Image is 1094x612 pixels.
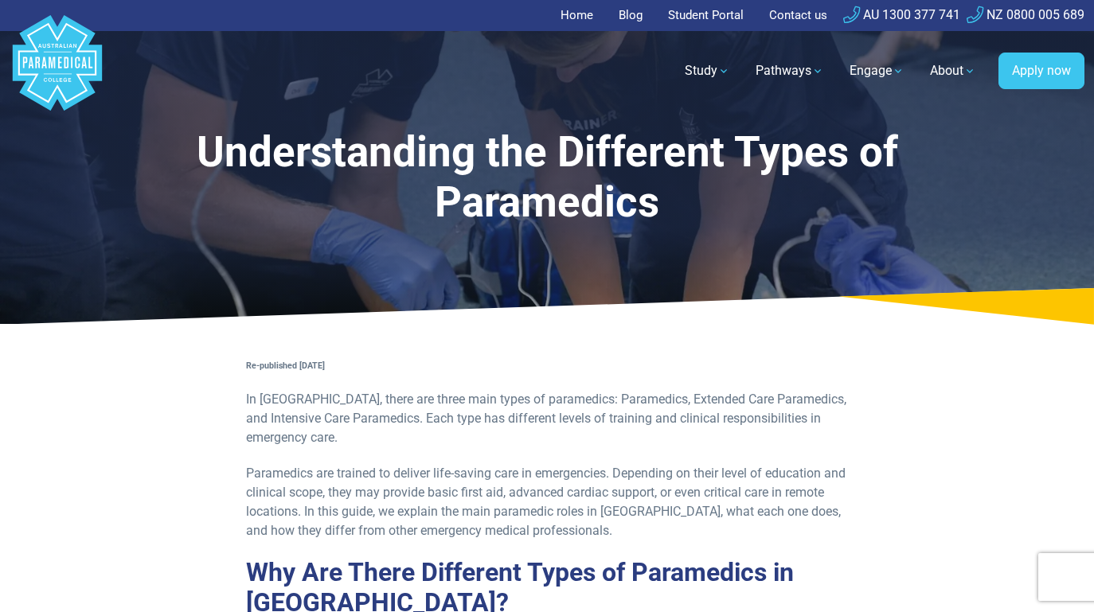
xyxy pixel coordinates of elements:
a: Apply now [998,53,1084,89]
strong: Re-published [DATE] [246,361,325,371]
a: NZ 0800 005 689 [967,7,1084,22]
a: AU 1300 377 741 [843,7,960,22]
a: About [920,49,986,93]
p: In [GEOGRAPHIC_DATA], there are three main types of paramedics: Paramedics, Extended Care Paramed... [246,390,849,447]
a: Engage [840,49,914,93]
a: Australian Paramedical College [10,31,105,111]
a: Study [675,49,740,93]
p: Paramedics are trained to deliver life-saving care in emergencies. Depending on their level of ed... [246,464,849,540]
h1: Understanding the Different Types of Paramedics [144,127,951,228]
a: Pathways [746,49,834,93]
